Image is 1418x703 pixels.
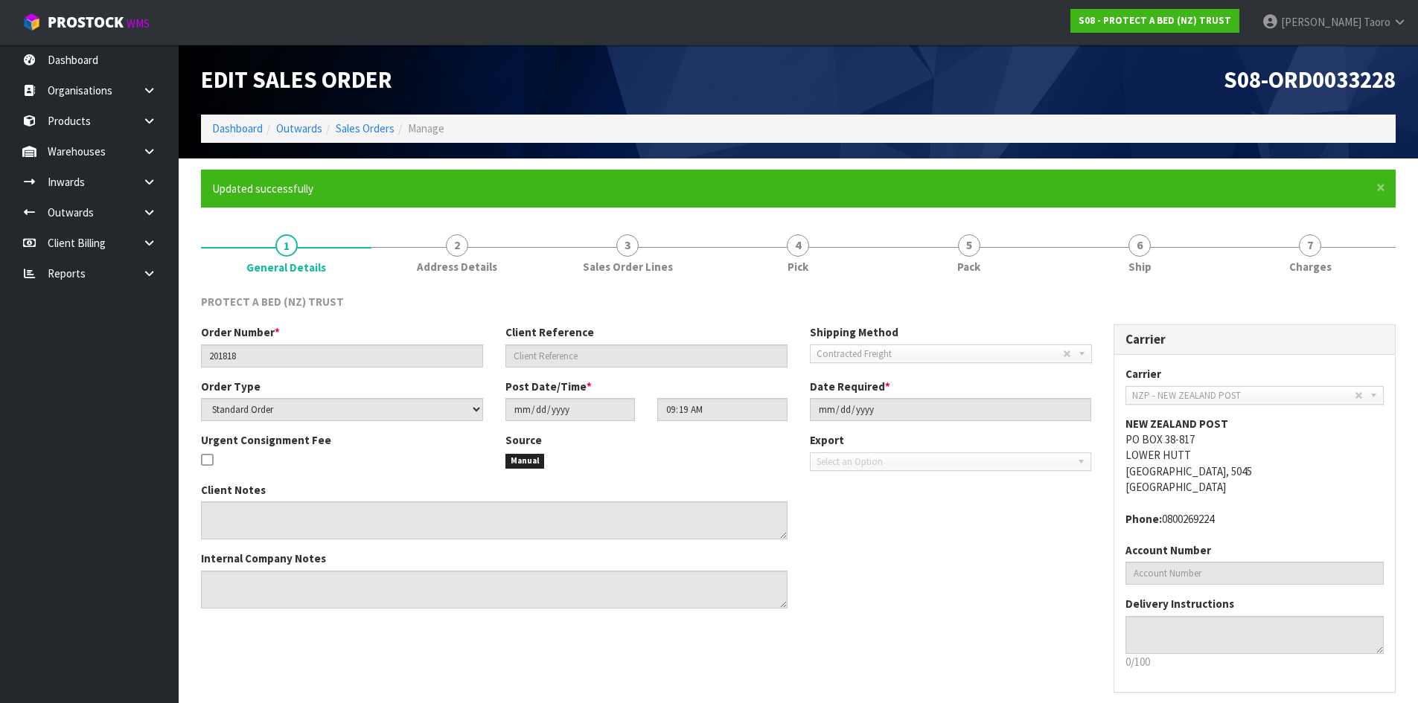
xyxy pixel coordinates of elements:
[201,295,344,309] span: PROTECT A BED (NZ) TRUST
[1125,542,1211,558] label: Account Number
[201,432,331,448] label: Urgent Consignment Fee
[1376,177,1385,198] span: ×
[246,260,326,275] span: General Details
[788,259,808,275] span: Pick
[276,121,322,135] a: Outwards
[1079,14,1231,27] strong: S08 - PROTECT A BED (NZ) TRUST
[505,344,788,367] input: Client Reference
[336,121,395,135] a: Sales Orders
[446,234,468,257] span: 2
[127,16,150,31] small: WMS
[505,432,542,448] label: Source
[810,324,898,340] label: Shipping Method
[505,324,594,340] label: Client Reference
[212,182,313,196] span: Updated successfully
[201,482,266,498] label: Client Notes
[1125,512,1162,526] strong: phone
[212,121,263,135] a: Dashboard
[201,65,392,94] span: Edit Sales Order
[1125,596,1234,611] label: Delivery Instructions
[201,344,483,367] input: Order Number
[1224,65,1396,94] span: S08-ORD0033228
[22,13,41,31] img: cube-alt.png
[1299,234,1321,257] span: 7
[1125,366,1161,382] label: Carrier
[1132,387,1355,405] span: NZP - NEW ZEALAND POST
[957,259,980,275] span: Pack
[583,259,673,275] span: Sales Order Lines
[201,324,280,340] label: Order Number
[505,454,545,469] span: Manual
[616,234,639,257] span: 3
[810,379,890,394] label: Date Required
[1070,9,1239,33] a: S08 - PROTECT A BED (NZ) TRUST
[1125,333,1384,347] h3: Carrier
[958,234,980,257] span: 5
[417,259,497,275] span: Address Details
[1289,259,1332,275] span: Charges
[1125,416,1384,495] address: PO BOX 38-817 LOWER HUTT [GEOGRAPHIC_DATA], 5045 [GEOGRAPHIC_DATA]
[505,379,592,394] label: Post Date/Time
[201,550,326,566] label: Internal Company Notes
[48,13,124,32] span: ProStock
[1281,15,1361,29] span: [PERSON_NAME]
[1125,654,1384,670] p: 0/100
[1125,511,1384,527] address: 0800269224
[201,379,261,394] label: Order Type
[408,121,444,135] span: Manage
[817,453,1072,471] span: Select an Option
[1128,234,1151,257] span: 6
[1128,259,1152,275] span: Ship
[1364,15,1390,29] span: Taoro
[1125,562,1384,585] input: Account Number
[817,345,1063,363] span: Contracted Freight
[810,432,844,448] label: Export
[1125,417,1228,431] strong: NEW ZEALAND POST
[787,234,809,257] span: 4
[275,234,298,257] span: 1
